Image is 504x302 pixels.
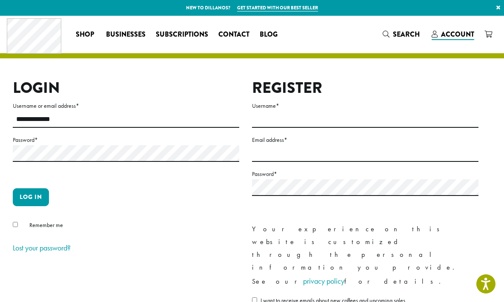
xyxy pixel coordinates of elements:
[237,4,318,12] a: Get started with our best seller
[29,221,63,229] span: Remember me
[13,79,239,97] h2: Login
[13,188,49,206] button: Log in
[260,29,278,40] span: Blog
[303,276,344,286] a: privacy policy
[13,243,71,253] a: Lost your password?
[252,169,478,179] label: Password
[13,101,239,111] label: Username or email address
[71,28,101,41] a: Shop
[218,29,249,40] span: Contact
[378,27,427,41] a: Search
[156,29,208,40] span: Subscriptions
[252,223,478,288] p: Your experience on this website is customized through the personal information you provide. See o...
[252,135,478,145] label: Email address
[441,29,474,39] span: Account
[252,79,478,97] h2: Register
[106,29,146,40] span: Businesses
[393,29,420,39] span: Search
[76,29,94,40] span: Shop
[13,135,239,145] label: Password
[252,101,478,111] label: Username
